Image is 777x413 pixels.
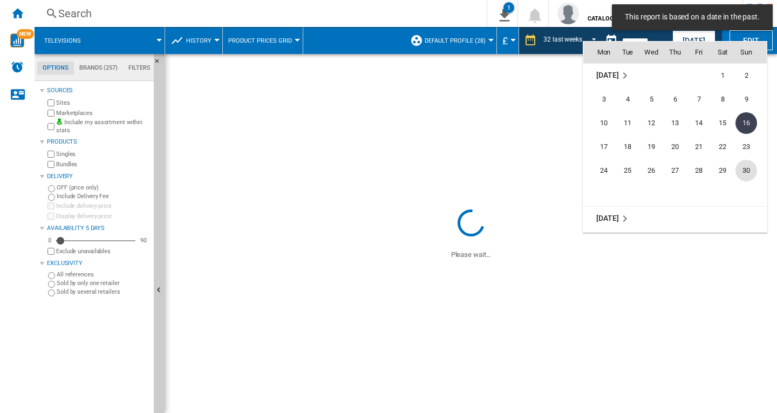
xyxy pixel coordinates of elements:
[663,87,687,111] td: Thursday June 6 2024
[616,87,639,111] td: Tuesday June 4 2024
[596,71,618,79] span: [DATE]
[583,42,767,232] md-calendar: Calendar
[583,159,767,182] tr: Week 5
[593,160,615,181] span: 24
[583,206,767,231] tr: Week undefined
[583,87,616,111] td: Monday June 3 2024
[688,112,710,134] span: 14
[687,135,711,159] td: Friday June 21 2024
[687,87,711,111] td: Friday June 7 2024
[617,112,638,134] span: 11
[735,65,757,86] span: 2
[596,214,618,222] span: [DATE]
[617,160,638,181] span: 25
[640,112,662,134] span: 12
[688,160,710,181] span: 28
[593,136,615,158] span: 17
[711,87,734,111] td: Saturday June 8 2024
[640,160,662,181] span: 26
[616,135,639,159] td: Tuesday June 18 2024
[583,182,767,207] tr: Week undefined
[663,159,687,182] td: Thursday June 27 2024
[639,111,663,135] td: Wednesday June 12 2024
[688,89,710,110] span: 7
[663,135,687,159] td: Thursday June 20 2024
[617,89,638,110] span: 4
[664,160,686,181] span: 27
[583,135,767,159] tr: Week 4
[616,111,639,135] td: Tuesday June 11 2024
[711,111,734,135] td: Saturday June 15 2024
[712,65,733,86] span: 1
[640,89,662,110] span: 5
[688,136,710,158] span: 21
[639,87,663,111] td: Wednesday June 5 2024
[712,112,733,134] span: 15
[734,135,767,159] td: Sunday June 23 2024
[734,111,767,135] td: Sunday June 16 2024
[735,160,757,181] span: 30
[639,42,663,63] th: Wed
[583,206,767,231] td: July 2024
[583,63,767,87] tr: Week 1
[583,111,616,135] td: Monday June 10 2024
[622,12,763,23] span: This report is based on a date in the past.
[663,111,687,135] td: Thursday June 13 2024
[640,136,662,158] span: 19
[616,159,639,182] td: Tuesday June 25 2024
[583,159,616,182] td: Monday June 24 2024
[735,112,757,134] span: 16
[712,160,733,181] span: 29
[711,159,734,182] td: Saturday June 29 2024
[664,89,686,110] span: 6
[583,63,663,87] td: June 2024
[593,89,615,110] span: 3
[639,159,663,182] td: Wednesday June 26 2024
[735,89,757,110] span: 9
[734,87,767,111] td: Sunday June 9 2024
[734,159,767,182] td: Sunday June 30 2024
[663,42,687,63] th: Thu
[639,135,663,159] td: Wednesday June 19 2024
[664,136,686,158] span: 20
[711,135,734,159] td: Saturday June 22 2024
[617,136,638,158] span: 18
[687,42,711,63] th: Fri
[712,136,733,158] span: 22
[664,112,686,134] span: 13
[711,63,734,87] td: Saturday June 1 2024
[583,135,616,159] td: Monday June 17 2024
[593,112,615,134] span: 10
[734,63,767,87] td: Sunday June 2 2024
[734,42,767,63] th: Sun
[711,42,734,63] th: Sat
[735,136,757,158] span: 23
[687,159,711,182] td: Friday June 28 2024
[583,42,616,63] th: Mon
[583,87,767,111] tr: Week 2
[712,89,733,110] span: 8
[687,111,711,135] td: Friday June 14 2024
[583,111,767,135] tr: Week 3
[616,42,639,63] th: Tue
